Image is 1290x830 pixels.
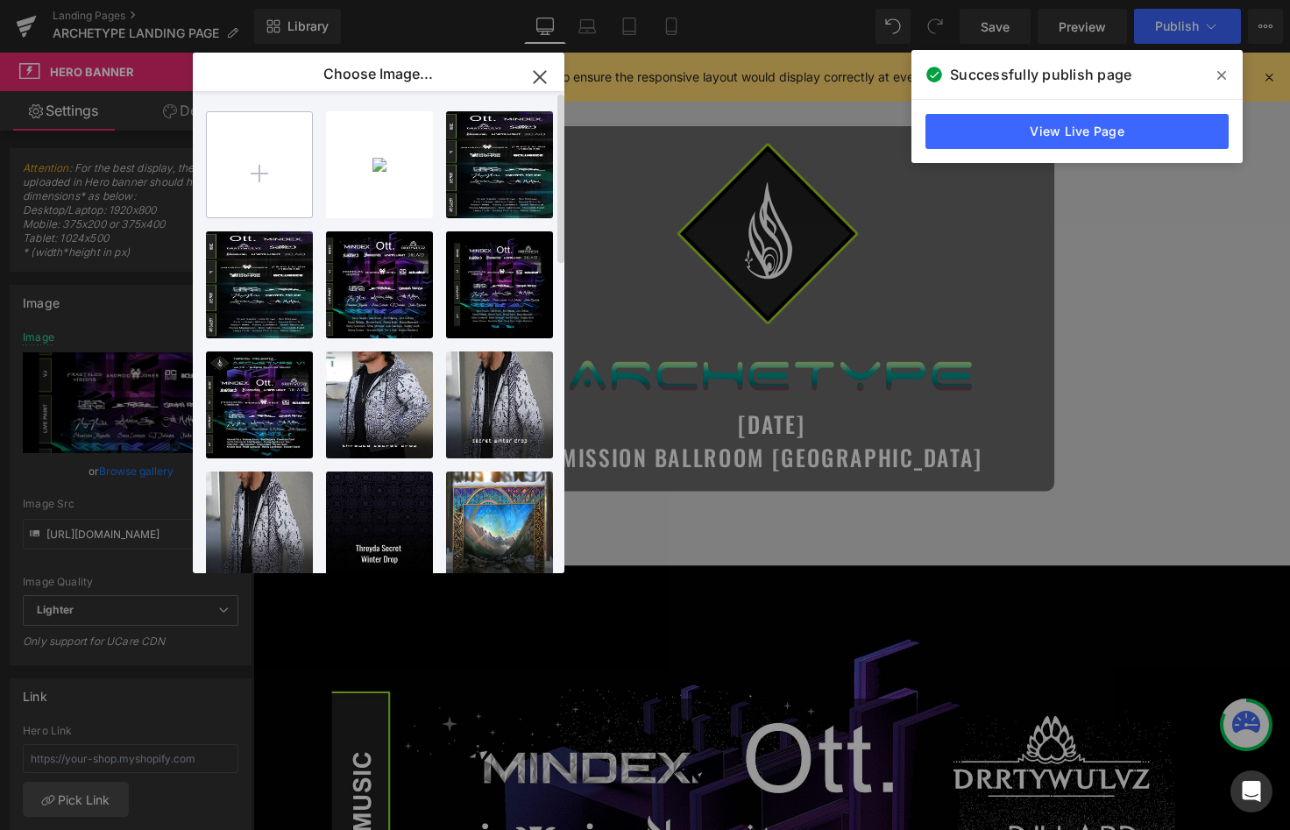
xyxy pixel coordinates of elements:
[323,65,433,82] p: Choose Image...
[925,114,1229,149] a: View Live Page
[372,158,386,172] img: 5bc4b6f2-942b-49c9-9236-eb0c95a2ecbf
[1230,770,1272,812] div: Open Intercom Messenger
[315,363,746,431] span: [DATE] MISSION BALLROOM [GEOGRAPHIC_DATA]
[950,64,1131,85] span: Successfully publish page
